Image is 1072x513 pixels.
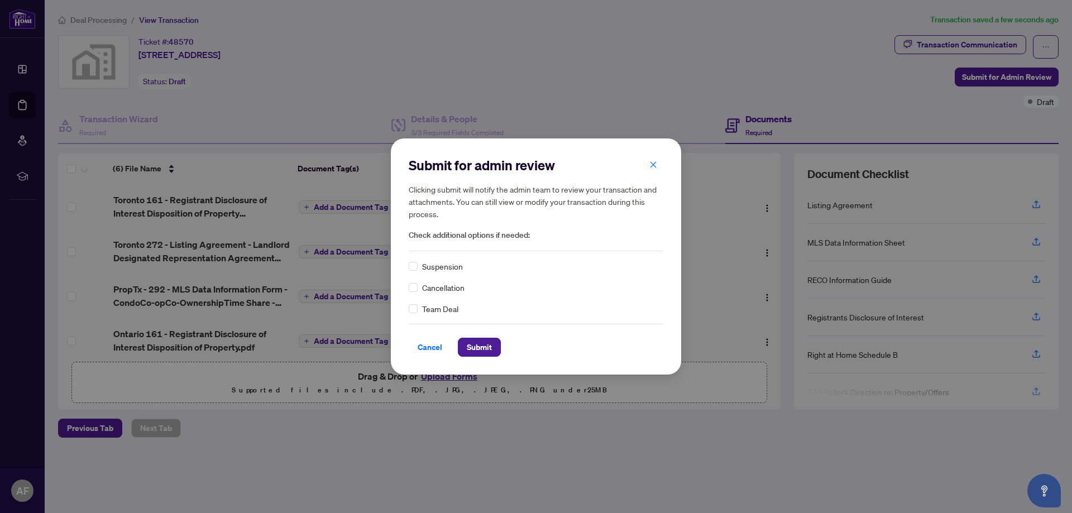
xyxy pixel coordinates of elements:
[409,229,663,242] span: Check additional options if needed:
[649,161,657,169] span: close
[409,156,663,174] h2: Submit for admin review
[409,183,663,220] h5: Clicking submit will notify the admin team to review your transaction and attachments. You can st...
[422,281,465,294] span: Cancellation
[467,338,492,356] span: Submit
[1027,474,1061,507] button: Open asap
[422,260,463,272] span: Suspension
[422,303,458,315] span: Team Deal
[409,338,451,357] button: Cancel
[458,338,501,357] button: Submit
[418,338,442,356] span: Cancel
